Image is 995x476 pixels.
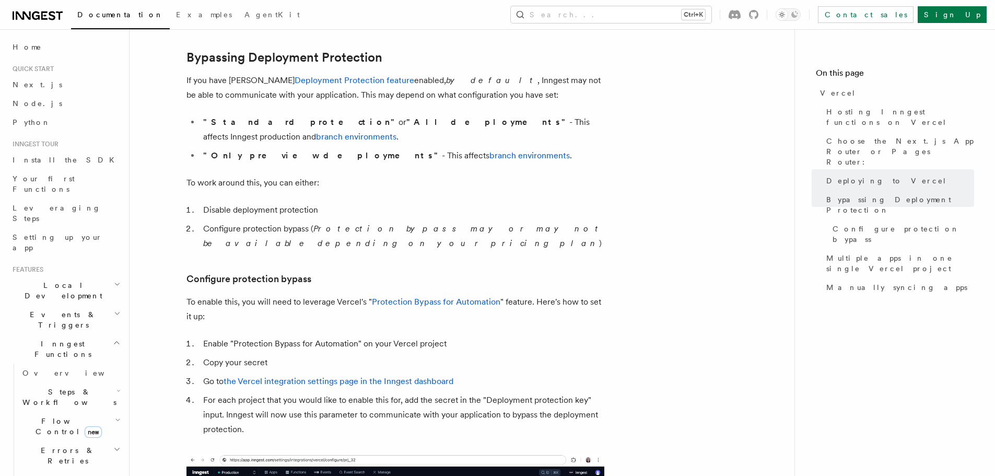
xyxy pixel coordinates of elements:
[8,280,114,301] span: Local Development
[224,376,453,386] a: the Vercel integration settings page in the Inngest dashboard
[8,65,54,73] span: Quick start
[511,6,711,23] button: Search...Ctrl+K
[816,84,974,102] a: Vercel
[8,169,123,199] a: Your first Functions
[85,426,102,438] span: new
[820,88,856,98] span: Vercel
[13,42,42,52] span: Home
[200,355,604,370] li: Copy your secret
[833,224,974,245] span: Configure protection bypass
[200,393,604,437] li: For each project that you would like to enable this for, add the secret in the "Deployment protec...
[13,175,75,193] span: Your first Functions
[176,10,232,19] span: Examples
[13,118,51,126] span: Python
[8,228,123,257] a: Setting up your app
[8,113,123,132] a: Python
[822,102,974,132] a: Hosting Inngest functions on Vercel
[18,416,115,437] span: Flow Control
[8,199,123,228] a: Leveraging Steps
[406,117,569,127] strong: "All deployments"
[816,67,974,84] h4: On this page
[186,295,604,324] p: To enable this, you will need to leverage Vercel's " " feature. Here's how to set it up:
[682,9,705,20] kbd: Ctrl+K
[826,194,974,215] span: Bypassing Deployment Protection
[200,115,604,144] li: or - This affects Inngest production and .
[8,334,123,364] button: Inngest Functions
[18,364,123,382] a: Overview
[71,3,170,29] a: Documentation
[826,176,947,186] span: Deploying to Vercel
[446,75,537,85] em: by default
[186,73,604,102] p: If you have [PERSON_NAME] enabled, , Inngest may not be able to communicate with your application...
[8,94,123,113] a: Node.js
[200,222,604,251] li: Configure protection bypass ( )
[818,6,914,23] a: Contact sales
[8,140,58,148] span: Inngest tour
[244,10,300,19] span: AgentKit
[18,441,123,470] button: Errors & Retries
[776,8,801,21] button: Toggle dark mode
[826,107,974,127] span: Hosting Inngest functions on Vercel
[22,369,130,377] span: Overview
[186,272,311,286] a: Configure protection bypass
[170,3,238,28] a: Examples
[8,38,123,56] a: Home
[822,171,974,190] a: Deploying to Vercel
[13,99,62,108] span: Node.js
[200,336,604,351] li: Enable "Protection Bypass for Automation" on your Vercel project
[8,265,43,274] span: Features
[822,249,974,278] a: Multiple apps in one single Vercel project
[826,253,974,274] span: Multiple apps in one single Vercel project
[8,339,113,359] span: Inngest Functions
[828,219,974,249] a: Configure protection bypass
[186,50,382,65] a: Bypassing Deployment Protection
[372,297,500,307] a: Protection Bypass for Automation
[238,3,306,28] a: AgentKit
[186,176,604,190] p: To work around this, you can either:
[822,278,974,297] a: Manually syncing apps
[8,150,123,169] a: Install the SDK
[13,233,102,252] span: Setting up your app
[13,156,121,164] span: Install the SDK
[203,150,442,160] strong: "Only preview deployments"
[489,150,570,160] a: branch environments
[8,276,123,305] button: Local Development
[200,374,604,389] li: Go to
[18,387,116,408] span: Steps & Workflows
[18,445,113,466] span: Errors & Retries
[826,282,967,293] span: Manually syncing apps
[13,80,62,89] span: Next.js
[822,132,974,171] a: Choose the Next.js App Router or Pages Router:
[295,75,414,85] a: Deployment Protection feature
[18,382,123,412] button: Steps & Workflows
[8,75,123,94] a: Next.js
[822,190,974,219] a: Bypassing Deployment Protection
[18,412,123,441] button: Flow Controlnew
[8,305,123,334] button: Events & Triggers
[918,6,987,23] a: Sign Up
[826,136,974,167] span: Choose the Next.js App Router or Pages Router:
[316,132,396,142] a: branch environments
[200,203,604,217] li: Disable deployment protection
[13,204,101,223] span: Leveraging Steps
[203,117,399,127] strong: "Standard protection"
[203,224,603,248] em: Protection bypass may or may not be available depending on your pricing plan
[200,148,604,163] li: - This affects .
[8,309,114,330] span: Events & Triggers
[77,10,163,19] span: Documentation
